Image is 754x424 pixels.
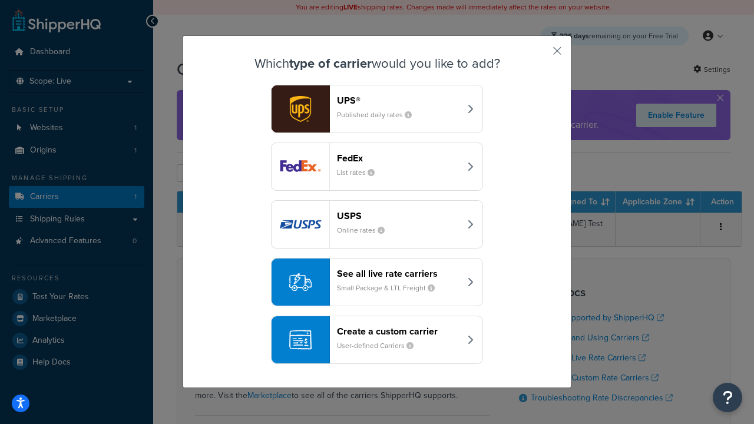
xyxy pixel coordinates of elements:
header: FedEx [337,153,460,164]
img: fedEx logo [272,143,329,190]
button: usps logoUSPSOnline rates [271,200,483,249]
img: usps logo [272,201,329,248]
small: Online rates [337,225,394,236]
header: UPS® [337,95,460,106]
img: ups logo [272,85,329,132]
header: USPS [337,210,460,221]
img: icon-carrier-liverate-becf4550.svg [289,271,312,293]
header: Create a custom carrier [337,326,460,337]
button: Create a custom carrierUser-defined Carriers [271,316,483,364]
button: fedEx logoFedExList rates [271,143,483,191]
small: Published daily rates [337,110,421,120]
header: See all live rate carriers [337,268,460,279]
small: Small Package & LTL Freight [337,283,444,293]
small: User-defined Carriers [337,340,423,351]
img: icon-carrier-custom-c93b8a24.svg [289,329,312,351]
button: See all live rate carriersSmall Package & LTL Freight [271,258,483,306]
h3: Which would you like to add? [213,57,541,71]
small: List rates [337,167,384,178]
button: Open Resource Center [713,383,742,412]
button: ups logoUPS®Published daily rates [271,85,483,133]
strong: type of carrier [289,54,372,73]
